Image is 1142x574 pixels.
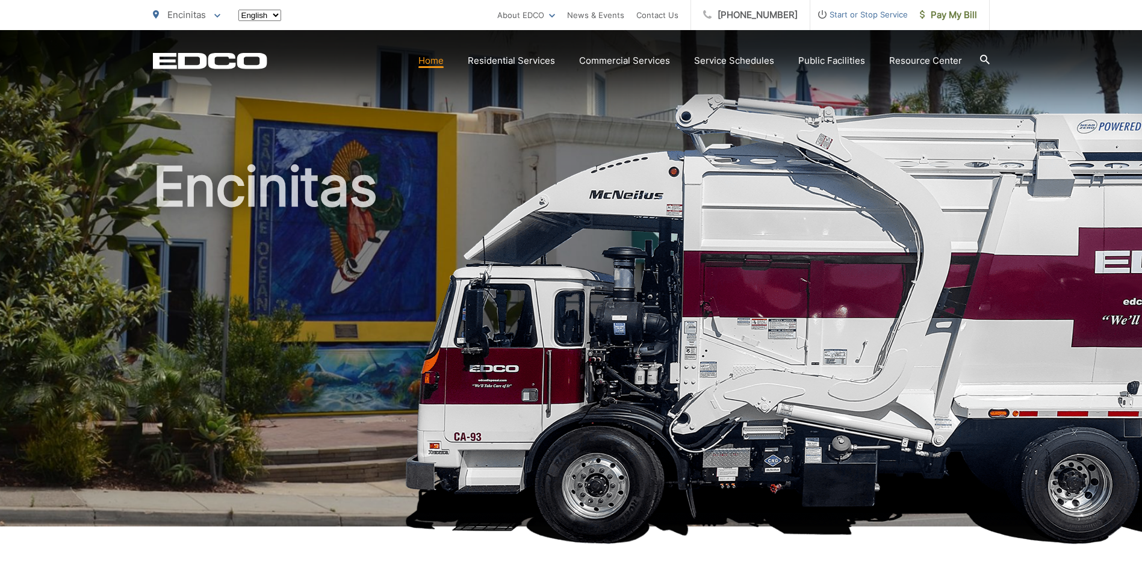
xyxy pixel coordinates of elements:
a: News & Events [567,8,624,22]
select: Select a language [238,10,281,21]
a: Residential Services [468,54,555,68]
h1: Encinitas [153,156,990,537]
a: Public Facilities [798,54,865,68]
a: About EDCO [497,8,555,22]
a: Commercial Services [579,54,670,68]
a: Service Schedules [694,54,774,68]
a: Home [418,54,444,68]
a: EDCD logo. Return to the homepage. [153,52,267,69]
span: Pay My Bill [920,8,977,22]
a: Resource Center [889,54,962,68]
a: Contact Us [636,8,678,22]
span: Encinitas [167,9,206,20]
